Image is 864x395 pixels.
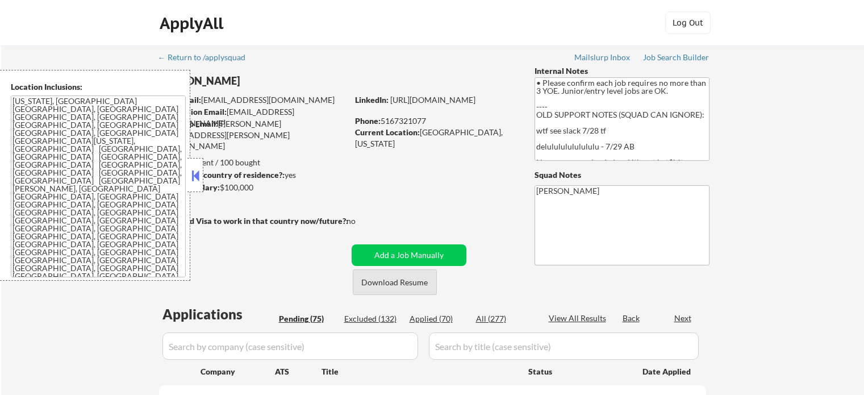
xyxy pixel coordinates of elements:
[429,332,699,360] input: Search by title (case sensitive)
[347,215,379,227] div: no
[159,118,348,152] div: [PERSON_NAME][EMAIL_ADDRESS][PERSON_NAME][DOMAIN_NAME]
[574,53,631,61] div: Mailslurp Inbox
[535,65,709,77] div: Internal Notes
[344,313,401,325] div: Excluded (132)
[162,332,418,360] input: Search by company (case sensitive)
[159,74,393,88] div: [PERSON_NAME]
[665,11,711,34] button: Log Out
[162,307,275,321] div: Applications
[355,127,516,149] div: [GEOGRAPHIC_DATA], [US_STATE]
[410,313,466,325] div: Applied (70)
[158,182,348,193] div: $100,000
[160,106,348,128] div: [EMAIL_ADDRESS][DOMAIN_NAME]
[476,313,533,325] div: All (277)
[535,169,709,181] div: Squad Notes
[355,116,381,126] strong: Phone:
[158,157,348,168] div: 60 sent / 100 bought
[642,366,692,377] div: Date Applied
[643,53,709,64] a: Job Search Builder
[623,313,641,324] div: Back
[158,53,256,61] div: ← Return to /applysquad
[158,170,285,180] strong: Can work in country of residence?:
[160,94,348,106] div: [EMAIL_ADDRESS][DOMAIN_NAME]
[158,53,256,64] a: ← Return to /applysquad
[355,115,516,127] div: 5167321077
[201,366,275,377] div: Company
[643,53,709,61] div: Job Search Builder
[11,81,186,93] div: Location Inclusions:
[352,244,466,266] button: Add a Job Manually
[158,169,344,181] div: yes
[279,313,336,325] div: Pending (75)
[674,313,692,324] div: Next
[355,127,420,137] strong: Current Location:
[322,366,517,377] div: Title
[390,95,475,105] a: [URL][DOMAIN_NAME]
[160,14,227,33] div: ApplyAll
[353,269,437,295] button: Download Resume
[275,366,322,377] div: ATS
[355,95,389,105] strong: LinkedIn:
[574,53,631,64] a: Mailslurp Inbox
[549,313,610,324] div: View All Results
[159,216,348,226] strong: Will need Visa to work in that country now/future?:
[528,361,626,381] div: Status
